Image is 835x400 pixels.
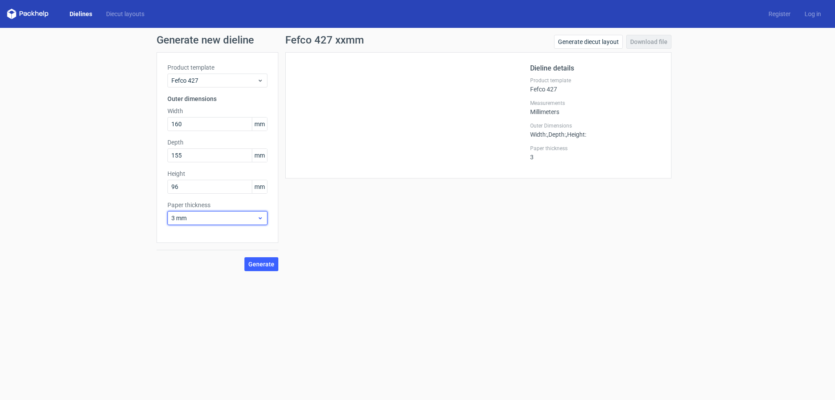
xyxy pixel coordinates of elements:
[530,122,661,129] label: Outer Dimensions
[167,169,267,178] label: Height
[530,77,661,93] div: Fefco 427
[530,63,661,74] h2: Dieline details
[566,131,586,138] span: , Height :
[530,145,661,152] label: Paper thickness
[530,131,547,138] span: Width :
[547,131,566,138] span: , Depth :
[762,10,798,18] a: Register
[252,149,267,162] span: mm
[530,77,661,84] label: Product template
[530,100,661,115] div: Millimeters
[798,10,828,18] a: Log in
[167,107,267,115] label: Width
[530,100,661,107] label: Measurements
[167,63,267,72] label: Product template
[167,201,267,209] label: Paper thickness
[554,35,623,49] a: Generate diecut layout
[252,180,267,193] span: mm
[252,118,267,131] span: mm
[244,257,278,271] button: Generate
[157,35,678,45] h1: Generate new dieline
[248,261,274,267] span: Generate
[171,76,257,85] span: Fefco 427
[167,94,267,103] h3: Outer dimensions
[99,10,151,18] a: Diecut layouts
[171,214,257,222] span: 3 mm
[285,35,364,45] h1: Fefco 427 xxmm
[167,138,267,147] label: Depth
[530,145,661,161] div: 3
[63,10,99,18] a: Dielines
